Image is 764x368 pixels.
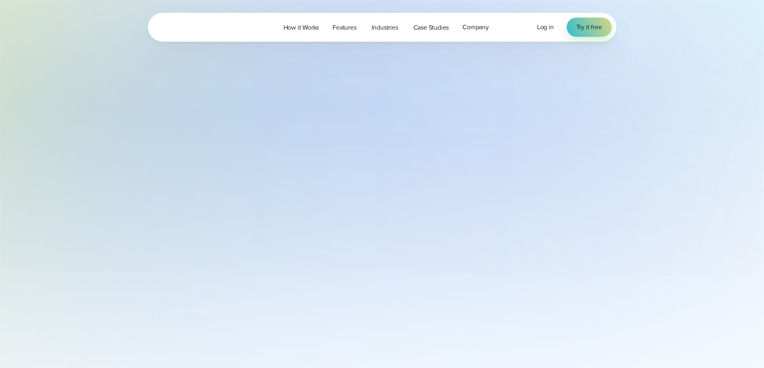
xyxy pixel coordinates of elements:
span: Try it free [576,22,602,32]
span: Company [462,22,489,32]
span: Case Studies [413,23,449,32]
span: Features [332,23,356,32]
a: How it Works [277,19,326,36]
a: Log in [537,22,554,32]
a: Case Studies [407,19,456,36]
span: Industries [372,23,398,32]
span: How it Works [284,23,319,32]
a: Try it free [567,18,612,37]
